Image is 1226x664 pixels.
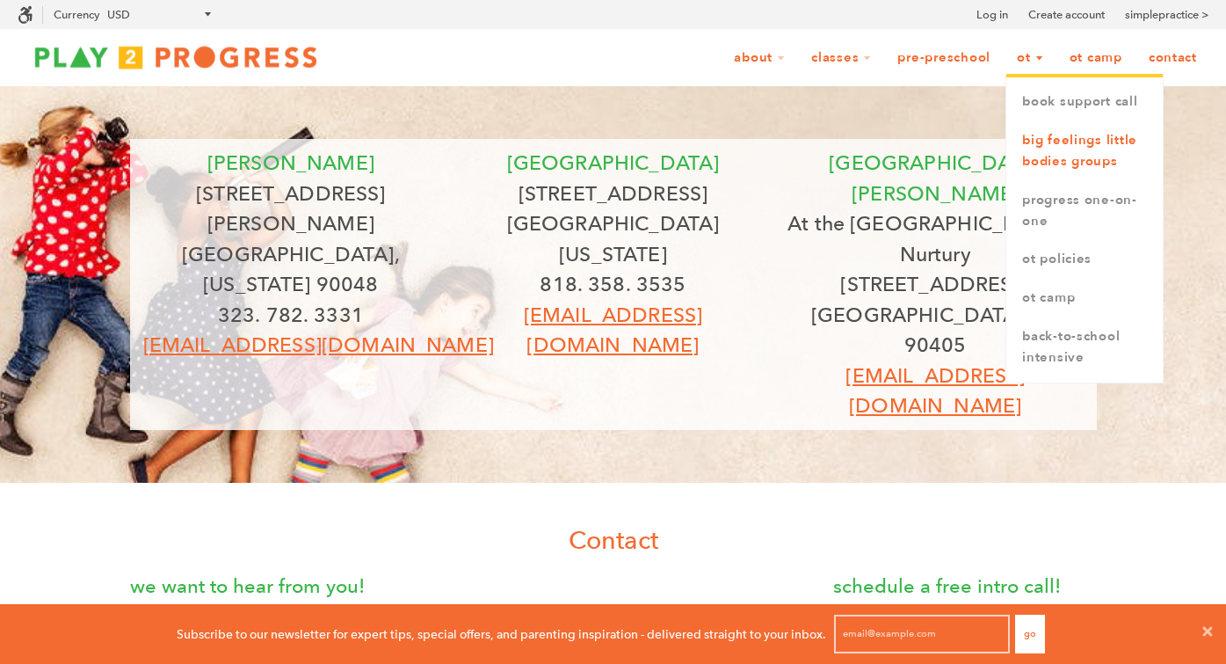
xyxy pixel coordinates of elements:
[524,303,702,358] a: [EMAIL_ADDRESS][DOMAIN_NAME]
[1006,181,1163,241] a: Progress One-on-One
[1125,6,1208,24] a: simplepractice >
[465,208,761,269] p: [GEOGRAPHIC_DATA][US_STATE]
[1015,615,1045,653] button: Go
[130,571,763,602] p: we want to hear from you!
[845,363,1024,419] a: [EMAIL_ADDRESS][DOMAIN_NAME]
[798,571,1097,602] p: schedule a free intro call!
[1006,240,1163,279] a: OT Policies
[465,269,761,300] p: 818. 358. 3535
[1137,41,1208,75] a: Contact
[18,40,334,75] img: Play2Progress logo
[829,150,1041,206] font: [GEOGRAPHIC_DATA][PERSON_NAME]
[177,624,826,644] p: Subscribe to our newsletter for expert tips, special offers, and parenting inspiration - delivere...
[834,615,1010,653] input: email@example.com
[722,41,796,75] a: About
[1005,41,1055,75] a: OT
[787,300,1084,361] p: [GEOGRAPHIC_DATA], Ca 90405
[465,179,761,209] p: [STREET_ADDRESS]
[787,269,1084,300] p: [STREET_ADDRESS]
[143,239,439,300] p: [GEOGRAPHIC_DATA], [US_STATE] 90048
[207,150,374,175] font: [PERSON_NAME]
[507,150,720,175] span: [GEOGRAPHIC_DATA]
[976,6,1008,24] a: Log in
[800,41,882,75] a: Classes
[787,208,1084,269] p: At the [GEOGRAPHIC_DATA] & Nurtury
[143,300,439,331] p: 323. 782. 3331
[1006,121,1163,181] a: Big Feelings Little Bodies Groups
[1028,6,1105,24] a: Create account
[143,332,494,357] a: [EMAIL_ADDRESS][DOMAIN_NAME]
[143,179,439,239] p: [STREET_ADDRESS][PERSON_NAME]
[886,41,1002,75] a: Pre-Preschool
[1006,83,1163,121] a: book support call
[1006,317,1163,377] a: Back-to-School Intensive
[1006,279,1163,317] a: OT Camp
[54,8,99,21] label: Currency
[1058,41,1134,75] a: OT Camp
